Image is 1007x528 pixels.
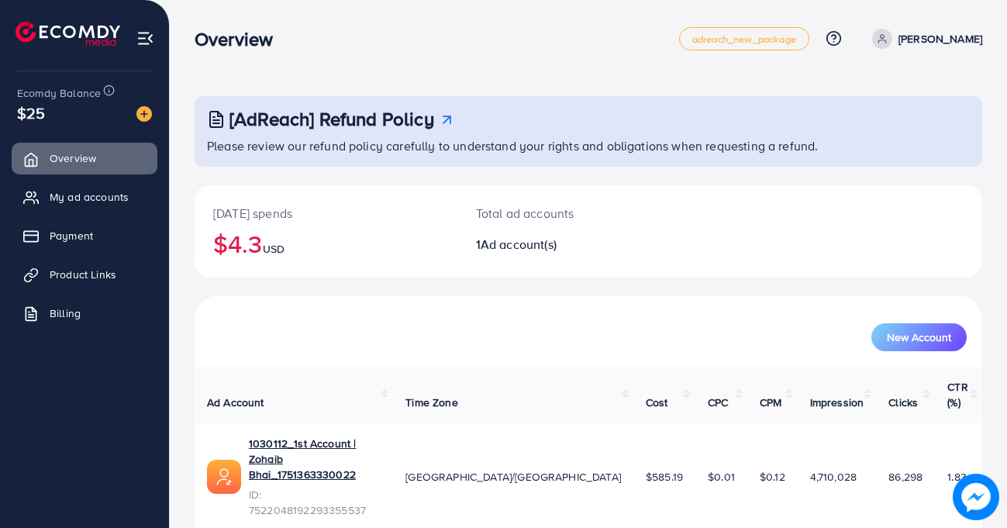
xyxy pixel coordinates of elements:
[947,379,967,410] span: CTR (%)
[810,395,864,410] span: Impression
[888,469,923,485] span: 86,298
[760,469,785,485] span: $0.12
[405,469,621,485] span: [GEOGRAPHIC_DATA]/[GEOGRAPHIC_DATA]
[229,108,434,130] h3: [AdReach] Refund Policy
[249,436,381,483] a: 1030112_1st Account | Zohaib Bhai_1751363330022
[50,228,93,243] span: Payment
[760,395,781,410] span: CPM
[476,204,636,223] p: Total ad accounts
[17,102,45,124] span: $25
[207,136,973,155] p: Please review our refund policy carefully to understand your rights and obligations when requesti...
[708,469,735,485] span: $0.01
[708,395,728,410] span: CPC
[50,150,96,166] span: Overview
[953,474,999,520] img: image
[947,469,967,485] span: 1.83
[12,220,157,251] a: Payment
[12,298,157,329] a: Billing
[646,395,668,410] span: Cost
[866,29,982,49] a: [PERSON_NAME]
[249,487,381,519] span: ID: 7522048192293355537
[213,229,439,258] h2: $4.3
[207,460,241,494] img: ic-ads-acc.e4c84228.svg
[476,237,636,252] h2: 1
[679,27,809,50] a: adreach_new_package
[213,204,439,223] p: [DATE] spends
[12,259,157,290] a: Product Links
[263,241,285,257] span: USD
[646,469,683,485] span: $585.19
[50,305,81,321] span: Billing
[136,29,154,47] img: menu
[12,181,157,212] a: My ad accounts
[207,395,264,410] span: Ad Account
[871,323,967,351] button: New Account
[50,189,129,205] span: My ad accounts
[17,85,101,101] span: Ecomdy Balance
[481,236,557,253] span: Ad account(s)
[195,28,285,50] h3: Overview
[405,395,457,410] span: Time Zone
[887,332,951,343] span: New Account
[898,29,982,48] p: [PERSON_NAME]
[50,267,116,282] span: Product Links
[888,395,918,410] span: Clicks
[136,106,152,122] img: image
[692,34,796,44] span: adreach_new_package
[16,22,120,46] img: logo
[12,143,157,174] a: Overview
[810,469,857,485] span: 4,710,028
